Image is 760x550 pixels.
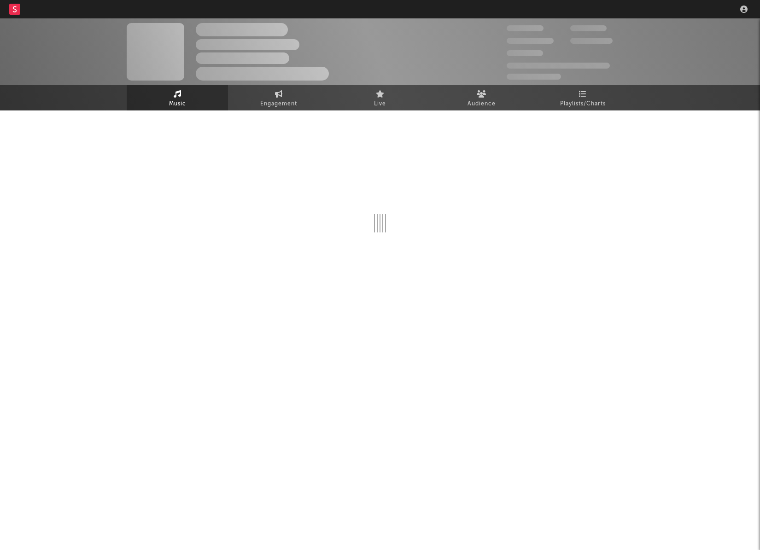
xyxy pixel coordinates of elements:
[570,25,607,31] span: 100,000
[468,98,496,110] span: Audience
[507,74,561,80] span: Jump Score: 85.0
[570,38,613,44] span: 1,000,000
[374,98,386,110] span: Live
[507,63,610,69] span: 50,000,000 Monthly Listeners
[507,50,543,56] span: 100,000
[329,85,431,110] a: Live
[532,85,633,110] a: Playlists/Charts
[431,85,532,110] a: Audience
[507,25,544,31] span: 300,000
[507,38,554,44] span: 50,000,000
[260,98,297,110] span: Engagement
[169,98,186,110] span: Music
[127,85,228,110] a: Music
[560,98,606,110] span: Playlists/Charts
[228,85,329,110] a: Engagement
